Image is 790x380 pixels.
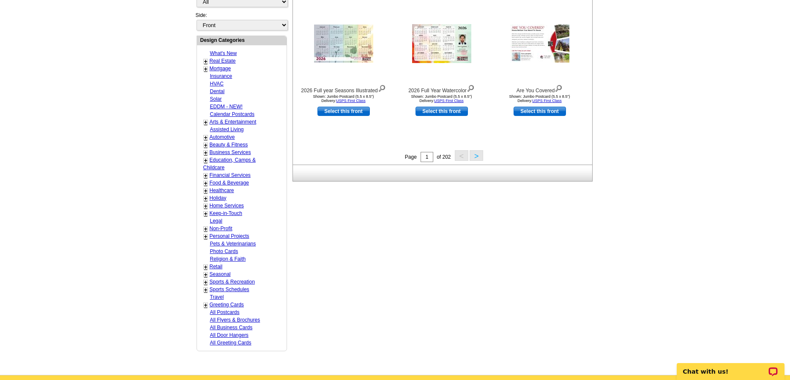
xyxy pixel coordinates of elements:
a: Holiday [210,195,227,201]
img: 2026 Full Year Watercolor [412,24,471,63]
a: HVAC [210,81,224,87]
a: Automotive [210,134,235,140]
a: + [204,264,208,270]
a: + [204,210,208,217]
a: + [204,134,208,141]
a: + [204,203,208,209]
a: Calendar Postcards [210,111,254,117]
a: Solar [210,96,222,102]
a: + [204,119,208,126]
a: Photo Cards [210,248,238,254]
a: Dental [210,88,225,94]
a: Non-Profit [210,226,232,231]
a: + [204,195,208,202]
a: use this design [416,107,468,116]
span: Page [405,154,417,160]
a: Education, Camps & Childcare [203,157,256,171]
a: Business Services [210,149,251,155]
div: 2026 Full year Seasons Illustrated [297,83,390,94]
a: Keep-in-Touch [210,210,242,216]
a: Personal Projects [210,233,249,239]
a: All Flyers & Brochures [210,317,260,323]
a: Religion & Faith [210,256,246,262]
img: 2026 Full year Seasons Illustrated [314,25,373,63]
a: Insurance [210,73,232,79]
a: All Postcards [210,309,240,315]
a: + [204,279,208,286]
div: 2026 Full Year Watercolor [395,83,488,94]
div: Side: [196,11,287,31]
a: + [204,226,208,232]
a: Retail [210,264,223,270]
a: Financial Services [210,172,251,178]
a: All Greeting Cards [210,340,251,346]
a: + [204,149,208,156]
img: view design details [467,83,475,92]
a: Assisted Living [210,127,244,132]
button: > [470,150,483,161]
a: USPS First Class [434,99,464,103]
div: Design Categories [197,36,287,44]
a: Greeting Cards [210,302,244,308]
iframe: LiveChat chat widget [671,353,790,380]
a: Home Services [210,203,244,209]
a: All Door Hangers [210,332,249,338]
a: Beauty & Fitness [210,142,248,148]
a: + [204,187,208,194]
img: Are You Covered [510,25,569,63]
a: Real Estate [210,58,236,64]
a: + [204,66,208,72]
a: + [204,142,208,149]
a: use this design [317,107,370,116]
a: + [204,180,208,187]
a: + [204,233,208,240]
a: USPS First Class [532,99,562,103]
a: All Business Cards [210,325,253,330]
a: What's New [210,50,237,56]
a: use this design [514,107,566,116]
div: Shown: Jumbo Postcard (5.5 x 8.5") Delivery: [395,94,488,103]
a: USPS First Class [336,99,366,103]
button: < [455,150,468,161]
a: Mortgage [210,66,231,72]
a: Food & Beverage [210,180,249,186]
div: Shown: Jumbo Postcard (5.5 x 8.5") Delivery: [493,94,586,103]
a: + [204,172,208,179]
a: Arts & Entertainment [210,119,257,125]
a: + [204,157,208,164]
a: EDDM - NEW! [210,104,243,110]
span: of 202 [437,154,451,160]
div: Are You Covered [493,83,586,94]
div: Shown: Jumbo Postcard (5.5 x 8.5") Delivery: [297,94,390,103]
a: Sports Schedules [210,286,249,292]
a: Travel [210,294,224,300]
a: Sports & Recreation [210,279,255,285]
a: Healthcare [210,187,234,193]
a: Legal [210,218,222,224]
img: view design details [555,83,563,92]
a: Pets & Veterinarians [210,241,256,247]
a: + [204,302,208,308]
a: + [204,58,208,65]
a: + [204,286,208,293]
a: Seasonal [210,271,231,277]
img: view design details [378,83,386,92]
a: + [204,271,208,278]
